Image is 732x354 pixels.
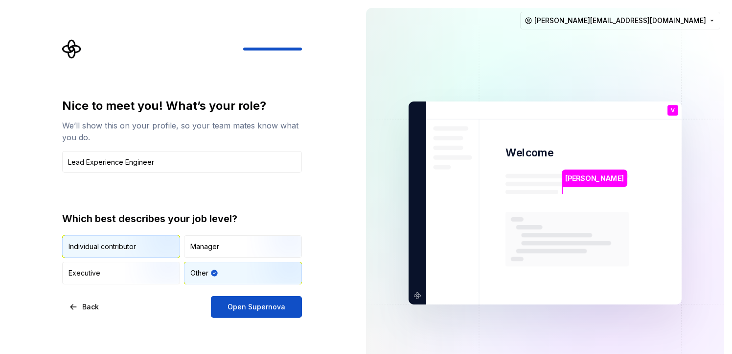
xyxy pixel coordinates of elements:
div: Nice to meet you! What’s your role? [62,98,302,114]
button: Back [62,296,107,318]
div: Other [190,268,208,278]
span: Back [82,302,99,312]
div: We’ll show this on your profile, so your team mates know what you do. [62,120,302,143]
p: V [671,108,675,113]
button: [PERSON_NAME][EMAIL_ADDRESS][DOMAIN_NAME] [520,12,720,29]
svg: Supernova Logo [62,39,82,59]
div: Manager [190,242,219,252]
div: Executive [69,268,100,278]
span: Open Supernova [228,302,285,312]
p: [PERSON_NAME] [565,173,624,184]
input: Job title [62,151,302,173]
div: Which best describes your job level? [62,212,302,226]
span: [PERSON_NAME][EMAIL_ADDRESS][DOMAIN_NAME] [534,16,706,25]
div: Individual contributor [69,242,136,252]
p: Welcome [505,146,553,160]
button: Open Supernova [211,296,302,318]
